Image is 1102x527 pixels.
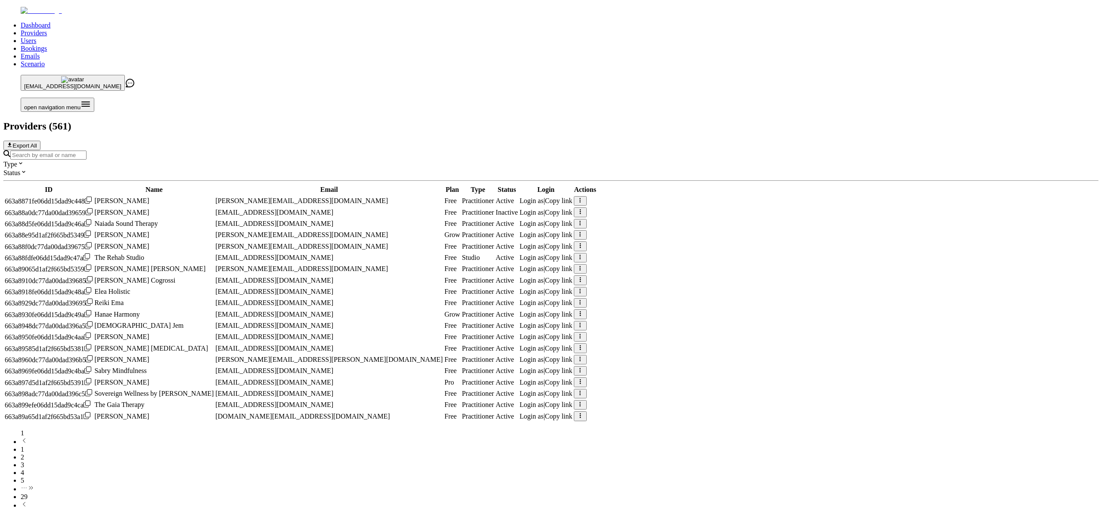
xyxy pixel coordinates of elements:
[5,197,93,205] div: Click to copy
[94,322,183,329] span: [DEMOGRAPHIC_DATA] Jem
[444,185,460,194] th: Plan
[545,265,573,272] span: Copy link
[520,311,544,318] span: Login as
[5,412,93,421] div: Click to copy
[496,243,518,250] div: Active
[520,333,544,340] span: Login as
[5,299,93,307] div: Click to copy
[545,367,573,374] span: Copy link
[5,355,93,364] div: Click to copy
[94,254,144,261] span: The Rehab Studio
[215,220,333,227] span: [EMAIL_ADDRESS][DOMAIN_NAME]
[5,265,93,273] div: Click to copy
[215,322,333,329] span: [EMAIL_ADDRESS][DOMAIN_NAME]
[21,437,1099,446] li: previous page button
[21,98,94,112] button: Open menu
[444,311,460,318] span: Grow
[215,277,333,284] span: [EMAIL_ADDRESS][DOMAIN_NAME]
[444,254,456,261] span: Free
[496,333,518,341] div: Active
[520,231,544,238] span: Login as
[462,390,494,397] span: validated
[545,243,573,250] span: Copy link
[545,345,573,352] span: Copy link
[215,390,333,397] span: [EMAIL_ADDRESS][DOMAIN_NAME]
[519,185,573,194] th: Login
[520,299,572,307] div: |
[21,7,62,15] img: Fluum Logo
[462,322,494,329] span: validated
[461,185,495,194] th: Type
[5,367,93,375] div: Click to copy
[94,345,208,352] span: [PERSON_NAME] [MEDICAL_DATA]
[520,254,572,262] div: |
[215,197,388,204] span: [PERSON_NAME][EMAIL_ADDRESS][DOMAIN_NAME]
[462,299,494,306] span: validated
[545,413,573,420] span: Copy link
[520,390,572,398] div: |
[215,413,390,420] span: [DOMAIN_NAME][EMAIL_ADDRESS][DOMAIN_NAME]
[215,311,333,318] span: [EMAIL_ADDRESS][DOMAIN_NAME]
[21,45,47,52] a: Bookings
[462,288,494,295] span: validated
[520,322,544,329] span: Login as
[496,288,518,296] div: Active
[520,367,572,375] div: |
[444,390,456,397] span: Free
[520,288,544,295] span: Login as
[215,401,333,408] span: [EMAIL_ADDRESS][DOMAIN_NAME]
[21,477,1099,484] li: pagination item 5
[462,356,494,363] span: validated
[444,220,456,227] span: Free
[520,379,544,386] span: Login as
[520,367,544,374] span: Login as
[215,265,388,272] span: [PERSON_NAME][EMAIL_ADDRESS][DOMAIN_NAME]
[573,185,597,194] th: Actions
[520,356,544,363] span: Login as
[496,265,518,273] div: Active
[21,75,125,91] button: avatar[EMAIL_ADDRESS][DOMAIN_NAME]
[21,52,40,60] a: Emails
[21,461,1099,469] li: pagination item 3
[4,185,93,194] th: ID
[3,429,1099,509] nav: pagination navigation
[462,220,494,227] span: validated
[462,333,494,340] span: validated
[215,254,333,261] span: [EMAIL_ADDRESS][DOMAIN_NAME]
[61,76,84,83] img: avatar
[215,345,333,352] span: [EMAIL_ADDRESS][DOMAIN_NAME]
[24,83,121,89] span: [EMAIL_ADDRESS][DOMAIN_NAME]
[462,345,494,352] span: validated
[5,344,93,353] div: Click to copy
[444,288,456,295] span: Free
[5,208,93,217] div: Click to copy
[215,367,333,374] span: [EMAIL_ADDRESS][DOMAIN_NAME]
[520,345,544,352] span: Login as
[545,277,573,284] span: Copy link
[520,401,544,408] span: Login as
[21,501,1099,509] li: next page button
[94,277,175,284] span: [PERSON_NAME] Cogrossi
[462,277,494,284] span: validated
[496,209,518,216] div: Inactive
[21,22,50,29] a: Dashboard
[462,413,494,420] span: validated
[3,141,40,150] button: Export All
[215,185,443,194] th: Email
[520,390,544,397] span: Login as
[5,378,93,387] div: Click to copy
[520,209,572,216] div: |
[94,401,144,408] span: The Gaia Therapy
[3,120,1099,132] h2: Providers ( 561 )
[462,209,494,216] span: inactive
[495,185,519,194] th: Status
[520,254,544,261] span: Login as
[5,276,93,285] div: Click to copy
[545,356,573,363] span: Copy link
[444,367,456,374] span: Free
[215,379,333,386] span: [EMAIL_ADDRESS][DOMAIN_NAME]
[520,413,572,420] div: |
[545,299,573,306] span: Copy link
[520,311,572,318] div: |
[520,265,572,273] div: |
